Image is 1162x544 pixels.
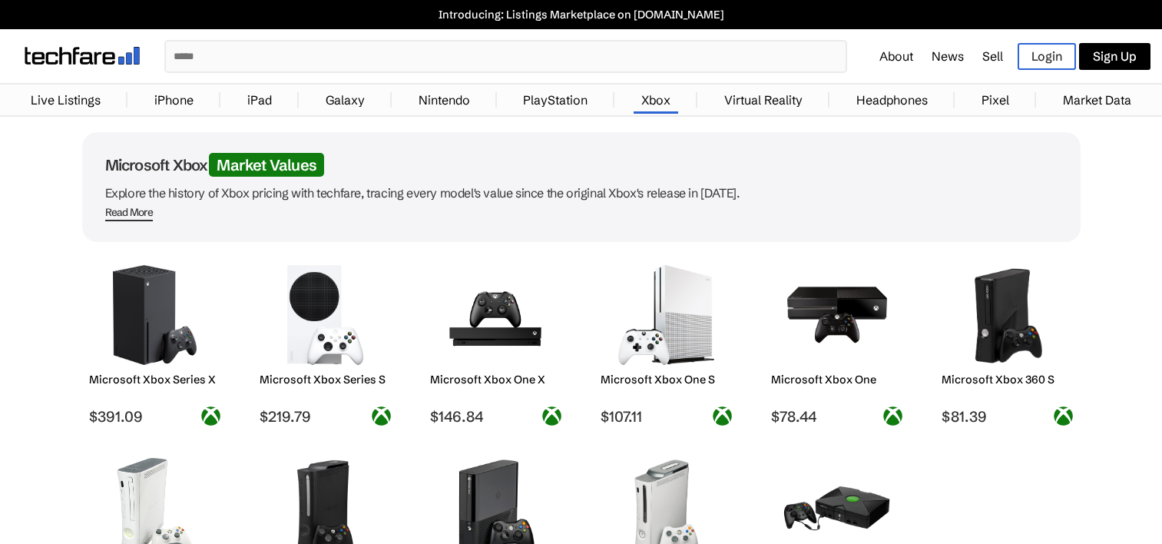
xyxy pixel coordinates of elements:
a: Microsoft Xbox One X Microsoft Xbox One X $146.84 xbox-logo [423,257,569,426]
a: Virtual Reality [717,85,810,115]
span: Read More [105,206,154,221]
a: Live Listings [23,85,108,115]
a: News [932,48,964,64]
a: Login [1018,43,1076,70]
a: Sell [982,48,1003,64]
a: Microsoft Xbox 360 S Microsoft Xbox 360 S $81.39 xbox-logo [935,257,1081,426]
h2: Microsoft Xbox 360 S [942,373,1073,386]
a: Market Data [1055,85,1139,115]
img: xbox-logo [372,406,391,426]
span: Market Values [209,153,324,177]
span: $78.44 [771,407,902,426]
h2: Microsoft Xbox One X [430,373,561,386]
img: xbox-logo [201,406,220,426]
a: Microsoft Xbox One S Microsoft Xbox One S $107.11 xbox-logo [594,257,740,426]
span: $81.39 [942,407,1073,426]
a: Xbox [634,85,678,115]
img: xbox-logo [542,406,561,426]
a: Galaxy [318,85,372,115]
img: Microsoft Xbox Series S [271,265,379,365]
a: Sign Up [1079,43,1150,70]
h2: Microsoft Xbox One [771,373,902,386]
span: $146.84 [430,407,561,426]
div: Read More [105,206,154,219]
a: iPhone [147,85,201,115]
p: Explore the history of Xbox pricing with techfare, tracing every model's value since the original... [105,182,1058,204]
a: Pixel [974,85,1017,115]
a: PlayStation [515,85,595,115]
img: Microsoft Xbox 360 S [953,265,1061,365]
img: Microsoft Xbox One [783,265,891,365]
a: Introducing: Listings Marketplace on [DOMAIN_NAME] [8,8,1154,22]
a: Microsoft Xbox Series X Microsoft Xbox Series X $391.09 xbox-logo [82,257,228,426]
h2: Microsoft Xbox One S [601,373,732,386]
a: Microsoft Xbox One Microsoft Xbox One $78.44 xbox-logo [764,257,910,426]
img: Microsoft Xbox One X [442,265,550,365]
img: techfare logo [25,47,140,65]
img: xbox-logo [713,406,732,426]
a: About [879,48,913,64]
span: $219.79 [260,407,391,426]
span: $107.11 [601,407,732,426]
a: Microsoft Xbox Series S Microsoft Xbox Series S $219.79 xbox-logo [253,257,399,426]
img: xbox-logo [883,406,902,426]
span: $391.09 [89,407,220,426]
a: Nintendo [411,85,478,115]
a: iPad [240,85,280,115]
img: Microsoft Xbox One S [612,265,720,365]
h2: Microsoft Xbox Series X [89,373,220,386]
h1: Microsoft Xbox [105,155,1058,174]
img: xbox-logo [1054,406,1073,426]
h2: Microsoft Xbox Series S [260,373,391,386]
a: Headphones [849,85,935,115]
img: Microsoft Xbox Series X [101,265,209,365]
